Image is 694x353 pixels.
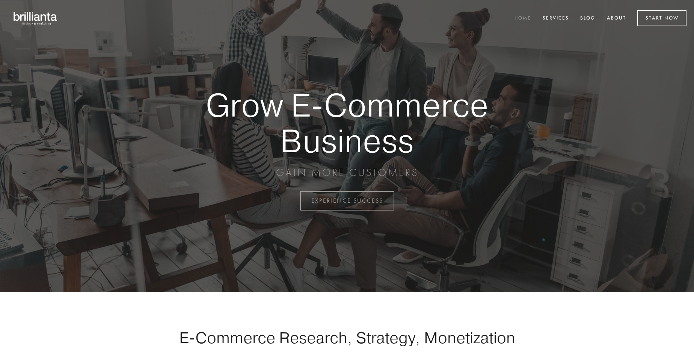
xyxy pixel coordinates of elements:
a: EXPERIENCE SUCCESS [300,191,394,211]
a: Home [510,12,536,25]
h1: E-Commerce Research, Strategy, Monetization [155,328,539,347]
strong: Grow E-Commerce Business [180,87,514,158]
a: Start Now [637,10,686,26]
a: Services [538,12,574,25]
p: GAIN MORE CUSTOMERS [180,166,514,179]
img: brillianta - research, strategy, marketing [8,8,64,29]
a: About [602,12,631,25]
a: Blog [575,12,600,25]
